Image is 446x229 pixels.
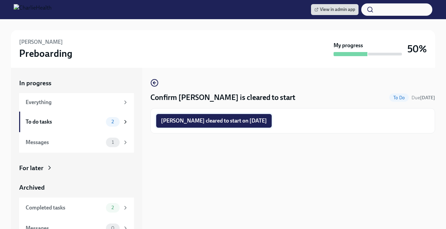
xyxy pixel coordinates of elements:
div: Completed tasks [26,204,103,212]
div: To do tasks [26,118,103,126]
span: 2 [107,119,118,124]
img: CharlieHealth [14,4,52,15]
a: Completed tasks2 [19,198,134,218]
div: For later [19,164,43,173]
div: Messages [26,139,103,146]
h3: 50% [407,43,427,55]
h4: Confirm [PERSON_NAME] is cleared to start [150,92,295,103]
span: [PERSON_NAME] cleared to start on [DATE] [161,117,267,124]
span: 2 [107,205,118,210]
h3: Preboarding [19,47,72,60]
span: 1 [108,140,118,145]
a: Everything [19,93,134,112]
a: For later [19,164,134,173]
div: Everything [26,99,120,106]
button: [PERSON_NAME] cleared to start on [DATE] [156,114,272,128]
h6: [PERSON_NAME] [19,38,63,46]
span: To Do [389,95,409,100]
a: Messages1 [19,132,134,153]
a: Archived [19,183,134,192]
a: In progress [19,79,134,88]
span: August 24th, 2025 08:00 [411,94,435,101]
a: To do tasks2 [19,112,134,132]
a: View in admin app [311,4,359,15]
span: Due [411,95,435,101]
strong: [DATE] [420,95,435,101]
span: View in admin app [314,6,355,13]
strong: My progress [334,42,363,49]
